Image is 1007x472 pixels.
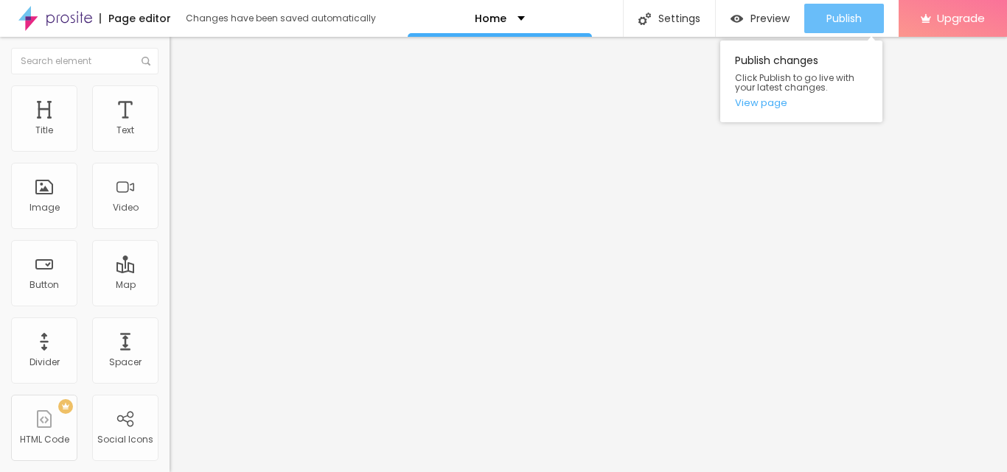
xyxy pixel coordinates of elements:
[100,13,171,24] div: Page editor
[735,73,868,92] span: Click Publish to go live with your latest changes.
[116,280,136,290] div: Map
[804,4,884,33] button: Publish
[11,48,158,74] input: Search element
[97,434,153,445] div: Social Icons
[475,13,506,24] p: Home
[826,13,862,24] span: Publish
[638,13,651,25] img: Icone
[29,357,60,367] div: Divider
[29,202,60,213] div: Image
[750,13,790,24] span: Preview
[20,434,69,445] div: HTML Code
[720,40,882,122] div: Publish changes
[35,125,53,135] div: Title
[170,37,1007,472] iframe: Editor
[113,202,139,213] div: Video
[716,4,804,33] button: Preview
[731,13,743,25] img: view-1.svg
[109,357,142,367] div: Spacer
[937,12,985,24] span: Upgrade
[186,14,376,23] div: Changes have been saved automatically
[142,57,150,66] img: Icone
[735,98,868,108] a: View page
[116,125,134,135] div: Text
[29,280,59,290] div: Button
